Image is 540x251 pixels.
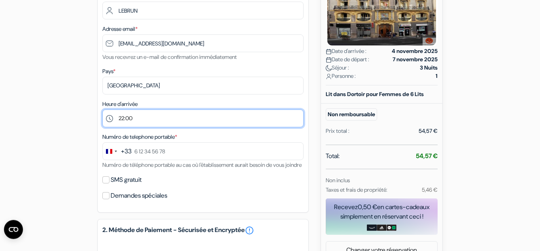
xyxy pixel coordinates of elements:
small: Vous recevrez un e-mail de confirmation immédiatement [102,53,237,60]
strong: 3 Nuits [420,64,438,72]
div: 54,57 € [419,127,438,135]
input: Entrer le nom de famille [102,2,304,19]
small: Numéro de téléphone portable au cas où l'établissement aurait besoin de vous joindre [102,161,302,168]
span: 0,50 € [358,203,377,211]
img: amazon-card-no-text.png [367,225,377,231]
label: Numéro de telephone portable [102,133,177,141]
strong: 7 novembre 2025 [393,55,438,64]
small: Taxes et frais de propriété: [326,186,387,193]
b: Lit dans Dortoir pour Femmes de 6 Lits [326,91,424,98]
span: Date d'arrivée : [326,47,366,55]
div: Prix total : [326,127,349,135]
img: moon.svg [326,65,332,71]
img: user_icon.svg [326,74,332,79]
label: Adresse email [102,25,138,33]
img: calendar.svg [326,49,332,55]
div: +33 [121,147,132,156]
h5: 2. Méthode de Paiement - Sécurisée et Encryptée [102,226,304,235]
small: 5,46 € [422,186,438,193]
span: Séjour : [326,64,349,72]
label: SMS gratuit [111,174,142,185]
input: 6 12 34 56 78 [102,142,304,160]
small: Non remboursable [326,108,377,121]
span: Date de départ : [326,55,369,64]
a: error_outline [245,226,254,235]
strong: 4 novembre 2025 [392,47,438,55]
input: Entrer adresse e-mail [102,34,304,52]
label: Demandes spéciales [111,190,167,201]
img: calendar.svg [326,57,332,63]
button: Change country, selected France (+33) [103,143,132,160]
strong: 1 [436,72,438,80]
img: uber-uber-eats-card.png [387,225,397,231]
span: Personne : [326,72,356,80]
label: Pays [102,67,115,75]
button: Ouvrir le widget CMP [4,220,23,239]
img: adidas-card.png [377,225,387,231]
div: Recevez en cartes-cadeaux simplement en réservant ceci ! [326,202,438,221]
label: Heure d'arrivée [102,100,138,108]
span: Total: [326,151,340,161]
small: Non inclus [326,177,350,184]
strong: 54,57 € [416,152,438,160]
